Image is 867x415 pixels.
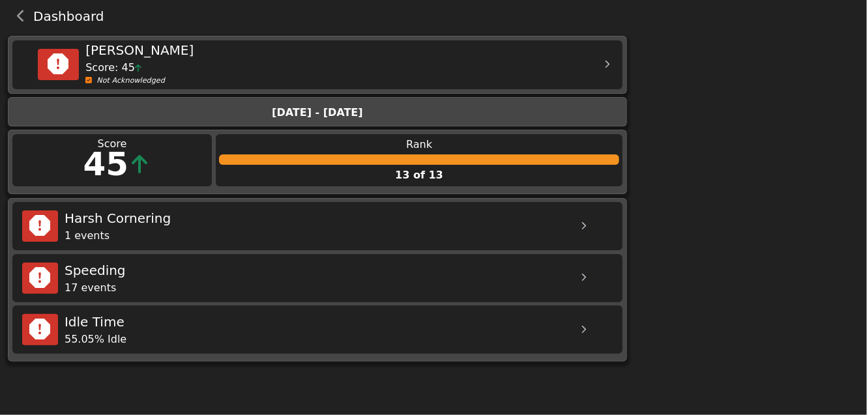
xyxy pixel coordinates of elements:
div: 17 events [65,280,567,296]
button: back navigation [9,7,33,25]
div: Rank [216,137,623,152]
div: Score [12,136,213,152]
div: [DATE] - [DATE] [16,105,619,121]
div: Idle Time [65,312,567,332]
div: Harsh Cornering [65,208,567,228]
div: 45 [83,140,129,189]
div: 55.05% Idle [65,332,567,347]
div: 1 events [65,228,567,244]
div: Speeding [65,261,567,280]
div: Not Acknowledged [85,76,588,87]
span: Dashboard [33,10,104,23]
div: 13 of 13 [216,167,623,183]
div: Score: 45 [85,60,588,76]
div: [PERSON_NAME] [85,40,588,60]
